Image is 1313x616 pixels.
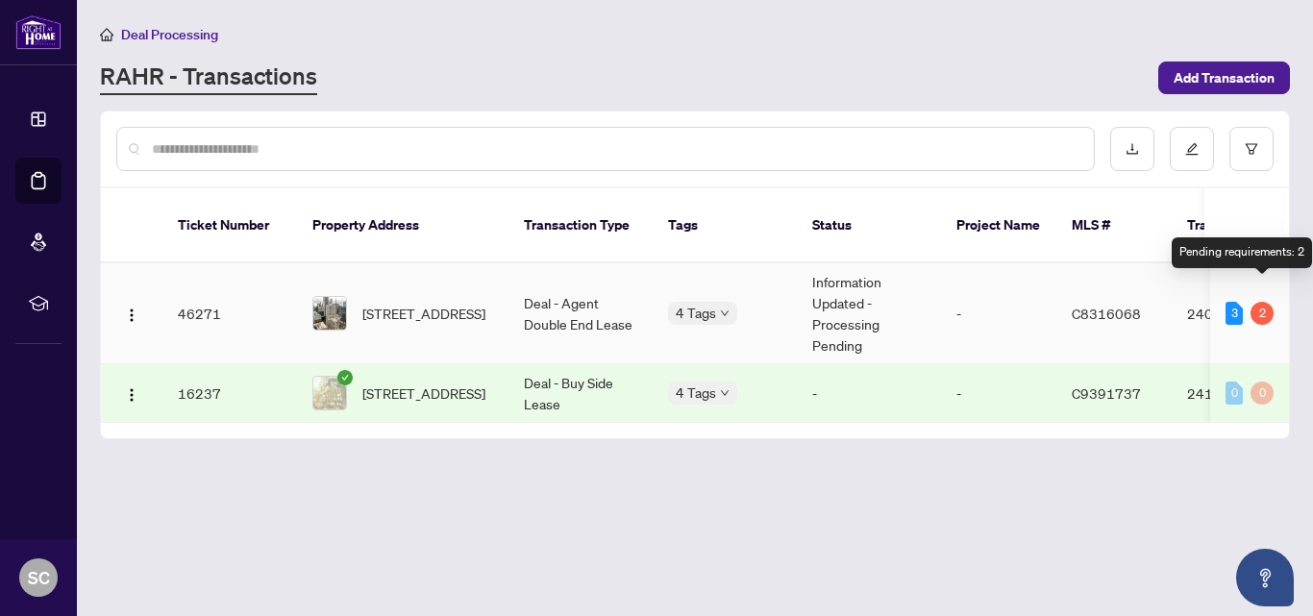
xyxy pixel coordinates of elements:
button: Logo [116,298,147,329]
span: 4 Tags [676,382,716,404]
span: check-circle [337,370,353,385]
span: C8316068 [1072,305,1141,322]
span: down [720,388,730,398]
span: filter [1245,142,1258,156]
div: Pending requirements: 2 [1172,237,1312,268]
th: Ticket Number [162,188,297,263]
img: Logo [124,308,139,323]
span: [STREET_ADDRESS] [362,382,485,404]
th: Status [797,188,941,263]
div: 0 [1251,382,1274,405]
button: download [1110,127,1154,171]
td: Deal - Buy Side Lease [508,364,653,423]
img: thumbnail-img [313,377,346,409]
span: SC [28,564,50,591]
th: Trade Number [1172,188,1306,263]
div: 0 [1226,382,1243,405]
img: Logo [124,387,139,403]
th: Tags [653,188,797,263]
span: download [1126,142,1139,156]
td: - [941,263,1056,364]
button: Add Transaction [1158,62,1290,94]
th: Transaction Type [508,188,653,263]
td: Information Updated - Processing Pending [797,263,941,364]
td: Deal - Agent Double End Lease [508,263,653,364]
span: down [720,308,730,318]
th: Property Address [297,188,508,263]
button: edit [1170,127,1214,171]
td: - [941,364,1056,423]
td: 46271 [162,263,297,364]
div: 3 [1226,302,1243,325]
button: Logo [116,378,147,408]
th: Project Name [941,188,1056,263]
span: Add Transaction [1174,62,1275,93]
span: 4 Tags [676,302,716,324]
th: MLS # [1056,188,1172,263]
td: 16237 [162,364,297,423]
img: thumbnail-img [313,297,346,330]
span: [STREET_ADDRESS] [362,303,485,324]
span: home [100,28,113,41]
button: filter [1229,127,1274,171]
td: 2408743 [1172,263,1306,364]
img: logo [15,14,62,50]
span: Deal Processing [121,26,218,43]
button: Open asap [1236,549,1294,606]
td: - [797,364,941,423]
a: RAHR - Transactions [100,61,317,95]
span: C9391737 [1072,384,1141,402]
td: 2418953 [1172,364,1306,423]
span: edit [1185,142,1199,156]
div: 2 [1251,302,1274,325]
